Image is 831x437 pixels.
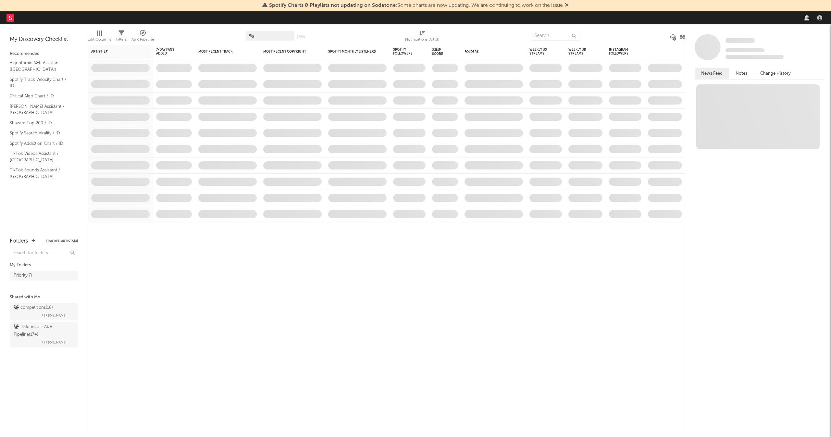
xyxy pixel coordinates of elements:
div: Jump Score [432,48,448,56]
span: [PERSON_NAME] [41,312,67,319]
a: Some Artist [726,37,755,44]
button: Notes [729,68,754,79]
div: My Discovery Checklist [10,36,78,44]
div: Filters [116,36,127,44]
div: Notifications (Artist) [405,28,439,46]
input: Search... [531,31,579,41]
a: [PERSON_NAME] Assistant / [GEOGRAPHIC_DATA] [10,103,71,116]
span: Tracking Since: [DATE] [726,48,764,52]
span: : Some charts are now updating. We are continuing to work on the issue [269,3,563,8]
div: A&R Pipeline [131,28,154,46]
div: Recommended [10,50,78,58]
button: News Feed [695,68,729,79]
a: TikTok Sounds Assistant / [GEOGRAPHIC_DATA] [10,167,71,180]
a: Shazam Top 200 / ID [10,119,71,127]
div: Most Recent Track [198,50,247,54]
div: Most Recent Copyright [263,50,312,54]
div: My Folders [10,261,78,269]
div: Edit Columns [88,28,111,46]
a: Spotify Track Velocity Chart / ID [10,76,71,89]
div: A&R Pipeline [131,36,154,44]
div: Artist [91,50,140,54]
span: Dismiss [565,3,569,8]
button: Change History [754,68,797,79]
a: Algorithmic A&R Assistant ([GEOGRAPHIC_DATA]) [10,59,71,73]
div: Indonesia - A&R Pipeline ( 174 ) [14,323,72,339]
div: Filters [116,28,127,46]
span: Weekly UK Streams [568,48,593,56]
div: Shared with Me [10,293,78,301]
span: Spotify Charts & Playlists not updating on Sodatone [269,3,396,8]
div: Spotify Monthly Listeners [328,50,377,54]
button: Tracked Artists(4) [46,240,78,243]
a: Spotify Search Virality / ID [10,130,71,137]
button: Save [297,35,305,38]
a: Priority(7) [10,271,78,281]
div: Notifications (Artist) [405,36,439,44]
a: TikTok Videos Assistant / [GEOGRAPHIC_DATA] [10,150,71,163]
div: Edit Columns [88,36,111,44]
a: competitions(18)[PERSON_NAME] [10,303,78,320]
a: Indonesia - A&R Pipeline(174)[PERSON_NAME] [10,322,78,347]
a: Critical Algo Chart / ID [10,93,71,100]
div: Priority ( 7 ) [14,272,32,280]
span: Weekly US Streams [529,48,552,56]
div: competitions ( 18 ) [14,304,53,312]
div: Spotify Followers [393,48,416,56]
input: Search for folders... [10,249,78,258]
span: Some Artist [726,38,755,43]
span: 7-Day Fans Added [156,48,182,56]
div: Folders [465,50,513,54]
div: Folders [10,237,28,245]
span: [PERSON_NAME] [41,339,67,346]
span: 0 fans last week [726,55,784,59]
div: Instagram Followers [609,48,632,56]
a: Spotify Addiction Chart / ID [10,140,71,147]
